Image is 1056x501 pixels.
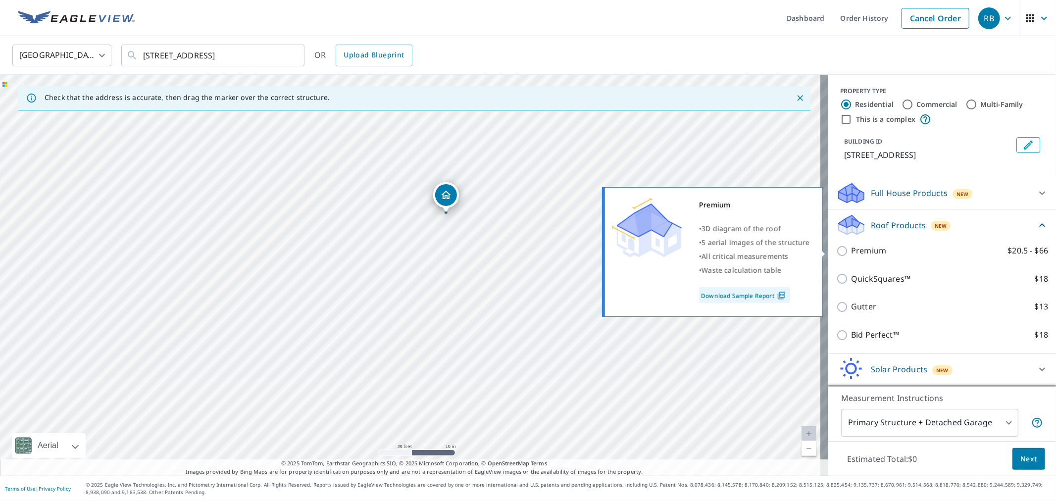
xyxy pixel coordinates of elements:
button: Close [794,92,806,104]
div: Dropped pin, building 1, Residential property, 10935 Cornell St Carmel, IN 46280 [433,182,459,213]
span: New [956,190,969,198]
span: New [936,366,949,374]
span: 5 aerial images of the structure [702,238,809,247]
p: Gutter [851,301,876,313]
p: [STREET_ADDRESS] [844,149,1012,161]
p: © 2025 Eagle View Technologies, Inc. and Pictometry International Corp. All Rights Reserved. Repo... [86,481,1051,496]
div: RB [978,7,1000,29]
img: EV Logo [18,11,135,26]
input: Search by address or latitude-longitude [143,42,284,69]
p: $18 [1035,273,1048,285]
span: Upload Blueprint [344,49,404,61]
button: Edit building 1 [1016,137,1040,153]
div: OR [314,45,412,66]
div: Solar ProductsNew [836,357,1048,381]
p: Measurement Instructions [841,392,1043,404]
p: Roof Products [871,219,926,231]
p: Estimated Total: $0 [839,448,925,470]
a: Upload Blueprint [336,45,412,66]
img: Premium [612,198,682,257]
a: Cancel Order [902,8,969,29]
label: This is a complex [856,114,915,124]
a: Current Level 20, Zoom In Disabled [802,426,816,441]
span: Waste calculation table [702,265,781,275]
label: Multi-Family [980,100,1023,109]
button: Next [1012,448,1045,470]
p: | [5,486,71,492]
span: All critical measurements [702,251,788,261]
p: Check that the address is accurate, then drag the marker over the correct structure. [45,93,330,102]
span: 3D diagram of the roof [702,224,781,233]
span: Next [1020,453,1037,465]
p: $13 [1035,301,1048,313]
div: Full House ProductsNew [836,181,1048,205]
span: Your report will include the primary structure and a detached garage if one exists. [1031,417,1043,429]
p: $18 [1035,329,1048,341]
div: PROPERTY TYPE [840,87,1044,96]
div: • [699,250,810,263]
span: New [935,222,947,230]
a: Current Level 20, Zoom Out [802,441,816,456]
div: • [699,236,810,250]
a: Terms of Use [5,485,36,492]
p: $20.5 - $66 [1007,245,1048,257]
div: • [699,222,810,236]
p: Premium [851,245,886,257]
img: Pdf Icon [775,291,788,300]
div: Aerial [12,433,86,458]
div: Premium [699,198,810,212]
p: BUILDING ID [844,137,882,146]
a: Terms [531,459,547,467]
p: QuickSquares™ [851,273,910,285]
div: • [699,263,810,277]
div: Aerial [35,433,61,458]
div: Roof ProductsNew [836,213,1048,237]
div: Primary Structure + Detached Garage [841,409,1018,437]
span: © 2025 TomTom, Earthstar Geographics SIO, © 2025 Microsoft Corporation, © [281,459,547,468]
div: [GEOGRAPHIC_DATA] [12,42,111,69]
label: Commercial [916,100,957,109]
p: Full House Products [871,187,948,199]
a: Privacy Policy [39,485,71,492]
p: Bid Perfect™ [851,329,899,341]
a: OpenStreetMap [488,459,529,467]
label: Residential [855,100,894,109]
p: Solar Products [871,363,927,375]
a: Download Sample Report [699,287,790,303]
